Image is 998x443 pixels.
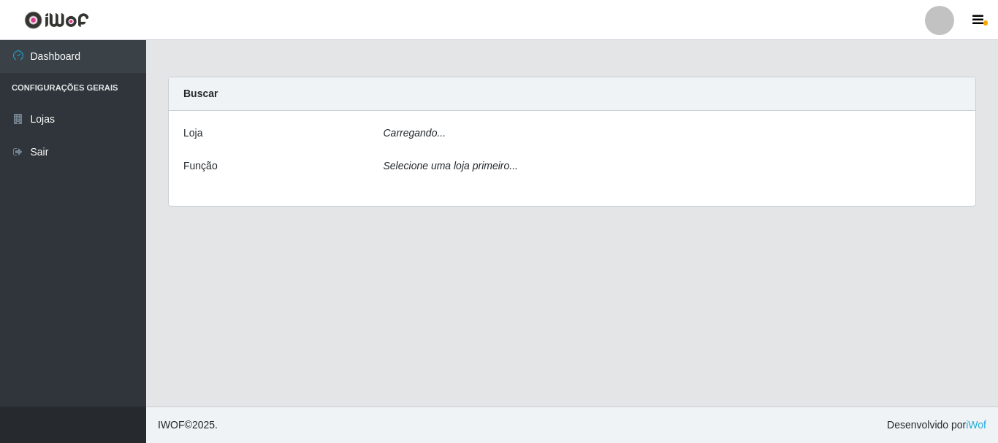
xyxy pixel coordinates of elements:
[183,158,218,174] label: Função
[183,88,218,99] strong: Buscar
[158,419,185,431] span: IWOF
[183,126,202,141] label: Loja
[384,160,518,172] i: Selecione uma loja primeiro...
[966,419,986,431] a: iWof
[158,417,218,433] span: © 2025 .
[24,11,89,29] img: CoreUI Logo
[384,127,446,139] i: Carregando...
[887,417,986,433] span: Desenvolvido por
